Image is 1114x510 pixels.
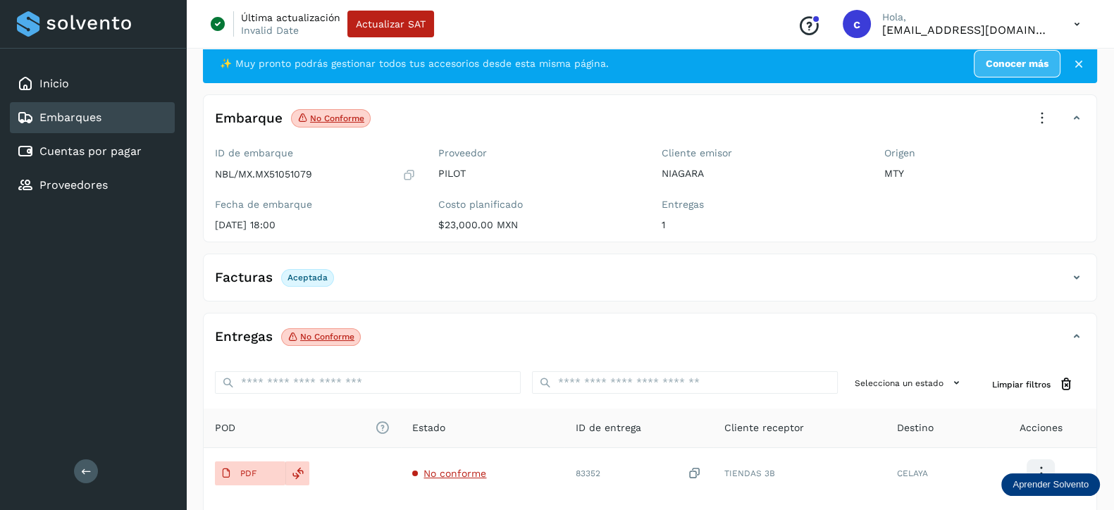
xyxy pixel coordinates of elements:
[215,270,273,286] h4: Facturas
[713,448,886,499] td: TIENDAS 3B
[662,199,862,211] label: Entregas
[849,371,970,394] button: Selecciona un estado
[10,68,175,99] div: Inicio
[215,147,416,159] label: ID de embarque
[884,147,1085,159] label: Origen
[438,199,639,211] label: Costo planificado
[215,329,273,345] h4: Entregas
[576,466,702,481] div: 83352
[897,421,934,435] span: Destino
[423,468,486,479] span: No conforme
[662,168,862,180] p: NIAGARA
[287,273,328,282] p: Aceptada
[1020,421,1063,435] span: Acciones
[10,170,175,201] div: Proveedores
[215,461,285,485] button: PDF
[215,219,416,231] p: [DATE] 18:00
[241,11,340,24] p: Última actualización
[662,219,862,231] p: 1
[215,199,416,211] label: Fecha de embarque
[356,19,426,29] span: Actualizar SAT
[215,111,283,127] h4: Embarque
[240,468,256,478] p: PDF
[285,461,309,485] div: Reemplazar POD
[1001,473,1100,496] div: Aprender Solvento
[10,136,175,167] div: Cuentas por pagar
[241,24,299,37] p: Invalid Date
[204,266,1096,301] div: FacturasAceptada
[438,168,639,180] p: PILOT
[204,106,1096,142] div: EmbarqueNo conforme
[1013,479,1089,490] p: Aprender Solvento
[882,11,1051,23] p: Hola,
[10,102,175,133] div: Embarques
[310,113,364,123] p: No conforme
[882,23,1051,37] p: calbor@niagarawater.com
[39,77,69,90] a: Inicio
[220,56,609,71] span: ✨ Muy pronto podrás gestionar todos tus accesorios desde esta misma página.
[215,421,390,435] span: POD
[981,371,1085,397] button: Limpiar filtros
[576,421,641,435] span: ID de entrega
[662,147,862,159] label: Cliente emisor
[724,421,804,435] span: Cliente receptor
[438,219,639,231] p: $23,000.00 MXN
[39,111,101,124] a: Embarques
[300,332,354,342] p: No conforme
[215,168,312,180] p: NBL/MX.MX51051079
[39,178,108,192] a: Proveedores
[39,144,142,158] a: Cuentas por pagar
[992,378,1051,391] span: Limpiar filtros
[412,421,445,435] span: Estado
[204,325,1096,360] div: EntregasNo conforme
[884,168,1085,180] p: MTY
[886,448,986,499] td: CELAYA
[974,50,1060,77] a: Conocer más
[347,11,434,37] button: Actualizar SAT
[438,147,639,159] label: Proveedor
